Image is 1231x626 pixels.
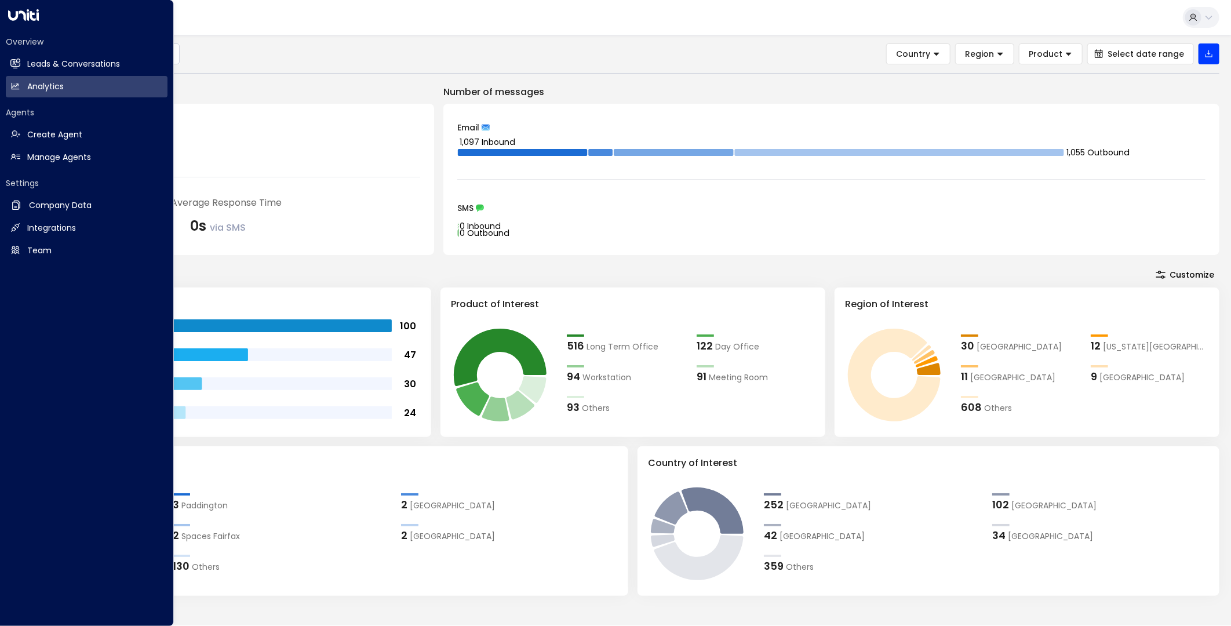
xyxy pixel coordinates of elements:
[961,338,1079,354] div: 30London
[401,497,407,512] div: 2
[173,527,389,543] div: 2Spaces Fairfax
[27,58,120,70] h2: Leads & Conversations
[961,338,974,354] div: 30
[1108,49,1184,59] span: Select date range
[173,558,389,574] div: 130Others
[697,369,815,384] div: 91Meeting Room
[57,456,618,470] h3: Location of Interest
[582,402,610,414] span: Others
[60,196,420,210] div: Sales concierge agent's Average Response Time
[460,227,509,239] tspan: 0 Outbound
[6,124,167,145] a: Create Agent
[992,527,1006,543] div: 34
[955,43,1014,64] button: Region
[786,561,814,573] span: Others
[457,123,479,132] span: Email
[567,399,685,415] div: 93Others
[57,297,421,311] h3: Range of Team Size
[1029,49,1062,59] span: Product
[961,399,982,415] div: 608
[709,372,768,384] span: Meeting Room
[404,406,416,420] tspan: 24
[697,338,713,354] div: 122
[60,118,420,132] div: Number of Inquiries
[181,500,228,512] span: Paddington
[992,497,1009,512] div: 102
[961,399,1079,415] div: 608Others
[1150,267,1219,283] button: Customize
[27,151,91,163] h2: Manage Agents
[173,497,389,512] div: 3Paddington
[961,369,968,384] div: 11
[1091,369,1097,384] div: 9
[984,402,1012,414] span: Others
[992,527,1209,543] div: 34India
[460,136,515,148] tspan: 1,097 Inbound
[697,369,706,384] div: 91
[1011,500,1097,512] span: United Kingdom
[764,558,981,574] div: 359Others
[410,500,495,512] span: Spaces City National Plaza
[582,372,631,384] span: Workstation
[1008,530,1093,543] span: India
[192,561,220,573] span: Others
[460,220,501,232] tspan: 0 Inbound
[6,76,167,97] a: Analytics
[567,399,580,415] div: 93
[27,129,82,141] h2: Create Agent
[567,369,685,384] div: 94Workstation
[764,497,784,512] div: 252
[1067,147,1130,158] tspan: 1,055 Outbound
[764,527,777,543] div: 42
[173,527,179,543] div: 2
[896,49,930,59] span: Country
[443,85,1219,99] p: Number of messages
[587,341,658,353] span: Long Term Office
[27,222,76,234] h2: Integrations
[210,221,246,234] span: via SMS
[1091,338,1209,354] div: 12New York City
[764,558,784,574] div: 359
[6,53,167,75] a: Leads & Conversations
[46,607,1219,621] p: Conversion Metrics
[6,36,167,48] h2: Overview
[1103,341,1209,353] span: New York City
[173,497,179,512] div: 3
[697,338,815,354] div: 122Day Office
[965,49,994,59] span: Region
[27,245,52,257] h2: Team
[29,199,92,212] h2: Company Data
[567,338,685,354] div: 516Long Term Office
[1091,338,1101,354] div: 12
[27,81,64,93] h2: Analytics
[567,338,584,354] div: 516
[977,341,1062,353] span: London
[567,369,580,384] div: 94
[961,369,1079,384] div: 11São Paulo
[181,530,240,543] span: Spaces Fairfax
[780,530,865,543] span: Brazil
[1099,372,1185,384] span: Paris
[886,43,950,64] button: Country
[970,372,1055,384] span: São Paulo
[400,319,416,333] tspan: 100
[404,348,416,362] tspan: 47
[190,216,246,236] div: 0s
[992,497,1209,512] div: 102United Kingdom
[401,527,407,543] div: 2
[1091,369,1209,384] div: 9Paris
[6,217,167,239] a: Integrations
[1019,43,1083,64] button: Product
[6,195,167,216] a: Company Data
[1087,43,1194,64] button: Select date range
[6,177,167,189] h2: Settings
[173,558,190,574] div: 130
[648,456,1209,470] h3: Country of Interest
[401,497,618,512] div: 2Spaces City National Plaza
[845,297,1209,311] h3: Region of Interest
[786,500,871,512] span: United States of America
[6,147,167,168] a: Manage Agents
[764,527,981,543] div: 42Brazil
[451,297,815,311] h3: Product of Interest
[715,341,759,353] span: Day Office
